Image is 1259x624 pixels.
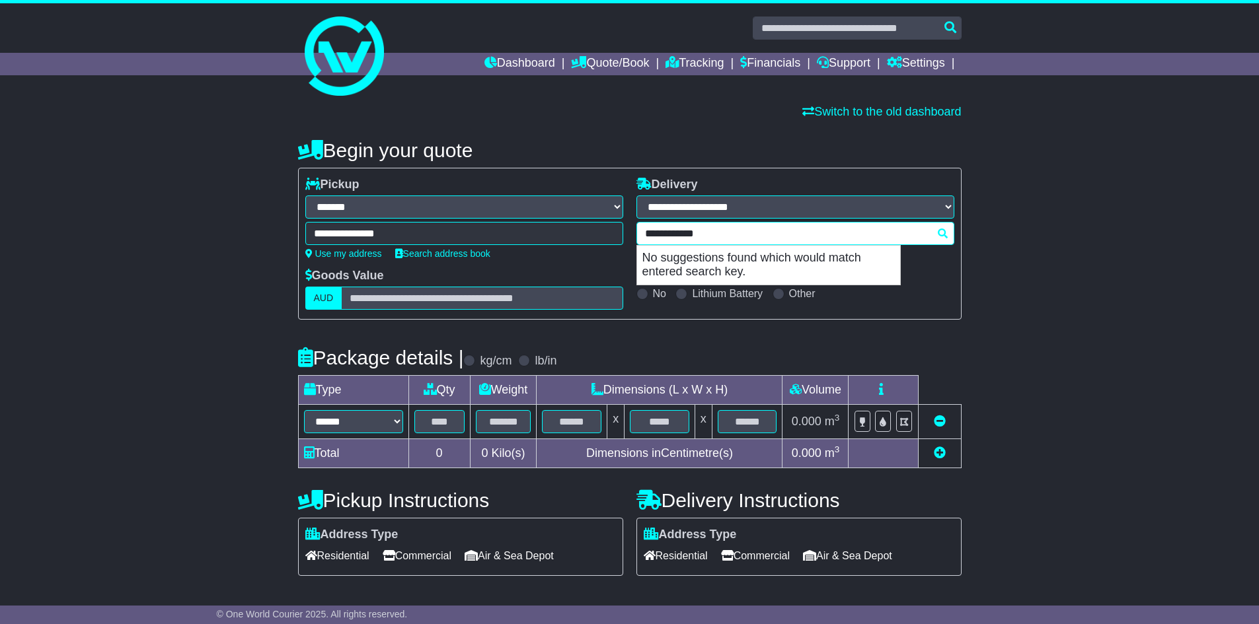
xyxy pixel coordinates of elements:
[465,545,554,566] span: Air & Sea Depot
[481,446,488,460] span: 0
[637,246,900,285] p: No suggestions found which would match entered search key.
[305,178,360,192] label: Pickup
[537,376,782,405] td: Dimensions (L x W x H)
[789,287,816,300] label: Other
[305,248,382,259] a: Use my address
[298,139,962,161] h4: Begin your quote
[298,439,408,468] td: Total
[484,53,555,75] a: Dashboard
[607,405,625,439] td: x
[305,269,384,283] label: Goods Value
[644,545,708,566] span: Residential
[571,53,649,75] a: Quote/Book
[480,354,512,368] label: kg/cm
[721,545,790,566] span: Commercial
[695,405,712,439] td: x
[305,528,399,542] label: Address Type
[470,376,537,405] td: Weight
[298,347,464,368] h4: Package details |
[817,53,870,75] a: Support
[782,376,849,405] td: Volume
[535,354,556,368] label: lb/in
[835,413,840,423] sup: 3
[835,444,840,454] sup: 3
[934,446,946,460] a: Add new item
[644,528,737,542] label: Address Type
[305,287,342,310] label: AUD
[408,439,470,468] td: 0
[537,439,782,468] td: Dimensions in Centimetre(s)
[825,415,840,428] span: m
[395,248,490,259] a: Search address book
[305,545,369,566] span: Residential
[792,446,821,460] span: 0.000
[298,376,408,405] td: Type
[653,287,666,300] label: No
[217,609,408,619] span: © One World Courier 2025. All rights reserved.
[803,545,892,566] span: Air & Sea Depot
[792,415,821,428] span: 0.000
[666,53,724,75] a: Tracking
[740,53,800,75] a: Financials
[825,446,840,460] span: m
[636,178,698,192] label: Delivery
[298,489,623,511] h4: Pickup Instructions
[383,545,451,566] span: Commercial
[636,489,962,511] h4: Delivery Instructions
[934,415,946,428] a: Remove this item
[408,376,470,405] td: Qty
[470,439,537,468] td: Kilo(s)
[802,105,961,118] a: Switch to the old dashboard
[692,287,763,300] label: Lithium Battery
[636,222,954,245] typeahead: Please provide city
[887,53,945,75] a: Settings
